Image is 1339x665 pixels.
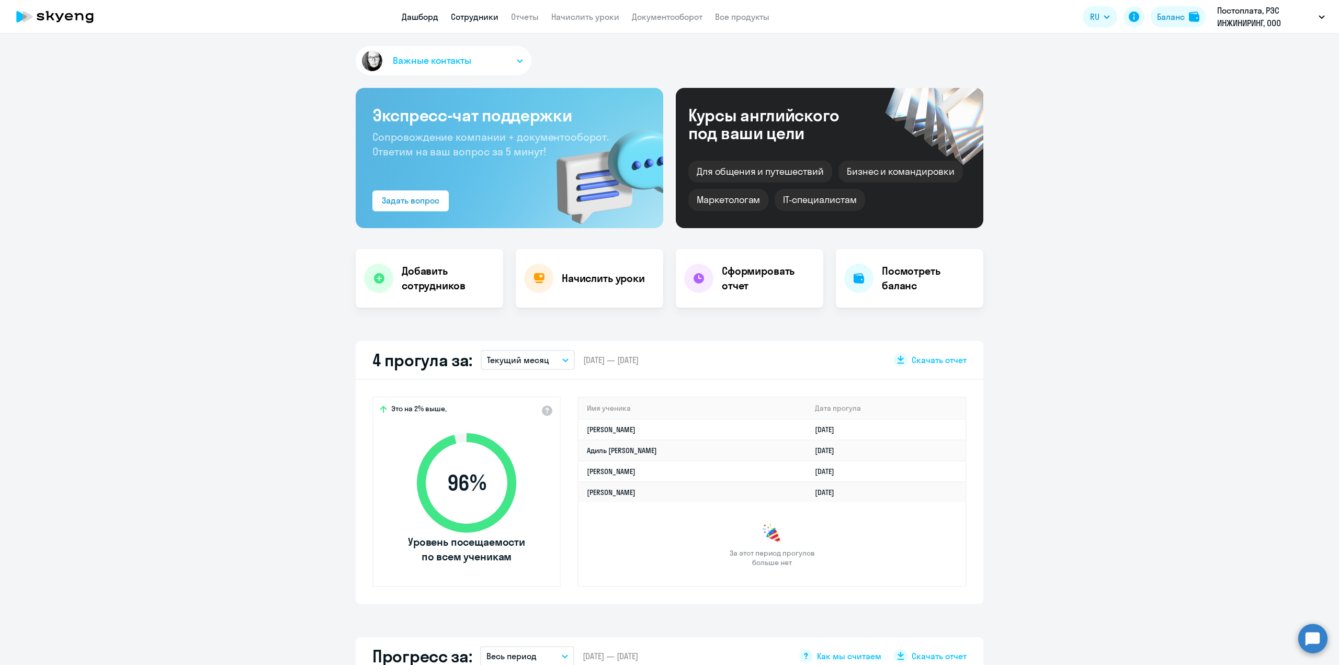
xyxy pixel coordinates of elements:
th: Имя ученика [578,398,807,419]
span: За этот период прогулов больше нет [728,548,816,567]
div: Маркетологам [688,189,768,211]
a: Дашборд [402,12,438,22]
span: RU [1090,10,1099,23]
button: RU [1083,6,1117,27]
h4: Начислить уроки [562,271,645,286]
a: [DATE] [815,446,843,455]
p: Весь период [486,650,537,662]
p: Постоплата, РЭС ИНЖИНИРИНГ, ООО [1217,4,1314,29]
h4: Добавить сотрудников [402,264,495,293]
a: [PERSON_NAME] [587,488,636,497]
a: [PERSON_NAME] [587,467,636,476]
a: [DATE] [815,467,843,476]
span: Скачать отчет [912,650,967,662]
img: balance [1189,12,1199,22]
div: Баланс [1157,10,1185,23]
div: IT-специалистам [775,189,865,211]
th: Дата прогула [807,398,966,419]
span: [DATE] — [DATE] [583,354,639,366]
span: Сопровождение компании + документооборот. Ответим на ваш вопрос за 5 минут! [372,130,609,158]
span: Как мы считаем [817,650,881,662]
div: Задать вопрос [382,194,439,207]
img: bg-img [541,110,663,228]
button: Постоплата, РЭС ИНЖИНИРИНГ, ООО [1212,4,1330,29]
button: Важные контакты [356,46,531,75]
h4: Посмотреть баланс [882,264,975,293]
a: Отчеты [511,12,539,22]
span: Скачать отчет [912,354,967,366]
a: Документооборот [632,12,702,22]
h2: 4 прогула за: [372,350,472,370]
span: Важные контакты [393,54,471,67]
img: congrats [762,523,782,544]
div: Для общения и путешествий [688,161,832,183]
a: Начислить уроки [551,12,619,22]
button: Текущий месяц [481,350,575,370]
h4: Сформировать отчет [722,264,815,293]
button: Задать вопрос [372,190,449,211]
img: avatar [360,49,384,73]
div: Бизнес и командировки [838,161,963,183]
span: Это на 2% выше, [391,404,447,416]
a: [PERSON_NAME] [587,425,636,434]
span: 96 % [406,470,527,495]
button: Балансbalance [1151,6,1206,27]
div: Курсы английского под ваши цели [688,106,867,142]
h3: Экспресс-чат поддержки [372,105,646,126]
a: Адиль [PERSON_NAME] [587,446,657,455]
span: [DATE] — [DATE] [583,650,638,662]
a: Все продукты [715,12,769,22]
a: [DATE] [815,425,843,434]
a: Сотрудники [451,12,498,22]
span: Уровень посещаемости по всем ученикам [406,535,527,564]
a: [DATE] [815,488,843,497]
p: Текущий месяц [487,354,549,366]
